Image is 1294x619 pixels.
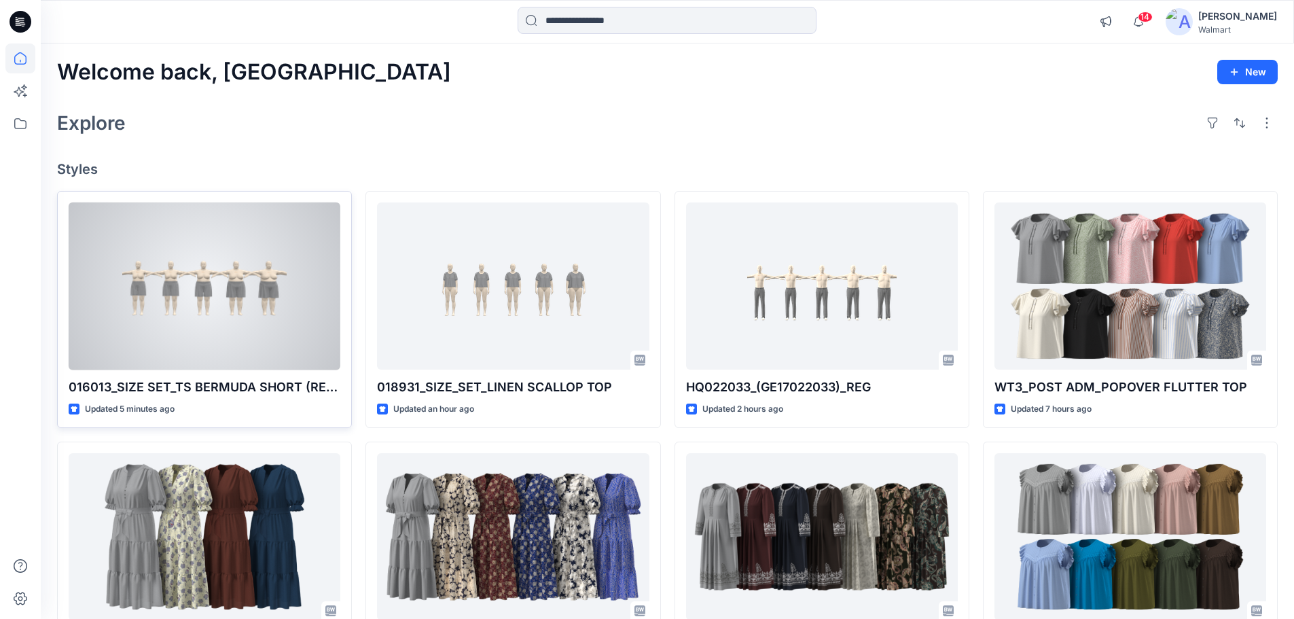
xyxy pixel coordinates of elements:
[1166,8,1193,35] img: avatar
[1138,12,1153,22] span: 14
[69,378,340,397] p: 016013_SIZE SET_TS BERMUDA SHORT (REFINED LINEN SHORT)
[994,202,1266,370] a: WT3_POST ADM_POPOVER FLUTTER TOP
[57,161,1278,177] h4: Styles
[377,202,649,370] a: 018931_SIZE_SET_LINEN SCALLOP TOP
[69,202,340,370] a: 016013_SIZE SET_TS BERMUDA SHORT (REFINED LINEN SHORT)
[686,202,958,370] a: HQ022033_(GE17022033)_REG
[393,402,474,417] p: Updated an hour ago
[1198,8,1277,24] div: [PERSON_NAME]
[994,378,1266,397] p: WT3_POST ADM_POPOVER FLUTTER TOP
[57,112,126,134] h2: Explore
[1198,24,1277,35] div: Walmart
[57,60,451,85] h2: Welcome back, [GEOGRAPHIC_DATA]
[1217,60,1278,84] button: New
[702,402,783,417] p: Updated 2 hours ago
[686,378,958,397] p: HQ022033_(GE17022033)_REG
[377,378,649,397] p: 018931_SIZE_SET_LINEN SCALLOP TOP
[1011,402,1092,417] p: Updated 7 hours ago
[85,402,175,417] p: Updated 5 minutes ago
